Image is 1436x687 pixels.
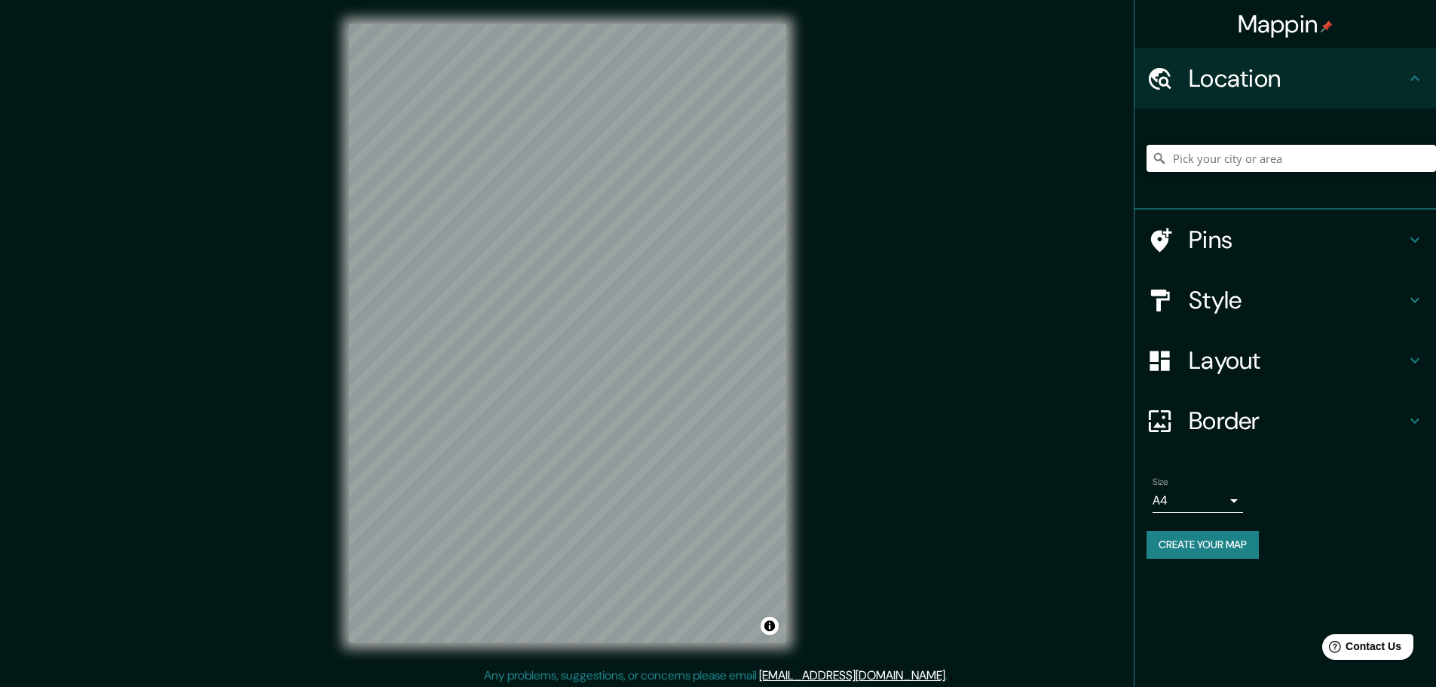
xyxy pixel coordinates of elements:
[948,667,950,685] div: .
[1134,270,1436,330] div: Style
[1321,20,1333,32] img: pin-icon.png
[1238,9,1333,39] h4: Mappin
[761,617,779,635] button: Toggle attribution
[1189,225,1406,255] h4: Pins
[1134,48,1436,109] div: Location
[1134,330,1436,391] div: Layout
[1134,210,1436,270] div: Pins
[1189,345,1406,376] h4: Layout
[950,667,953,685] div: .
[759,667,945,683] a: [EMAIL_ADDRESS][DOMAIN_NAME]
[1147,145,1436,172] input: Pick your city or area
[1147,531,1259,559] button: Create your map
[1189,285,1406,315] h4: Style
[1134,391,1436,451] div: Border
[1153,489,1243,513] div: A4
[1189,63,1406,94] h4: Location
[1153,476,1168,489] label: Size
[1189,406,1406,436] h4: Border
[484,667,948,685] p: Any problems, suggestions, or concerns please email .
[1302,628,1419,670] iframe: Help widget launcher
[349,24,786,643] canvas: Map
